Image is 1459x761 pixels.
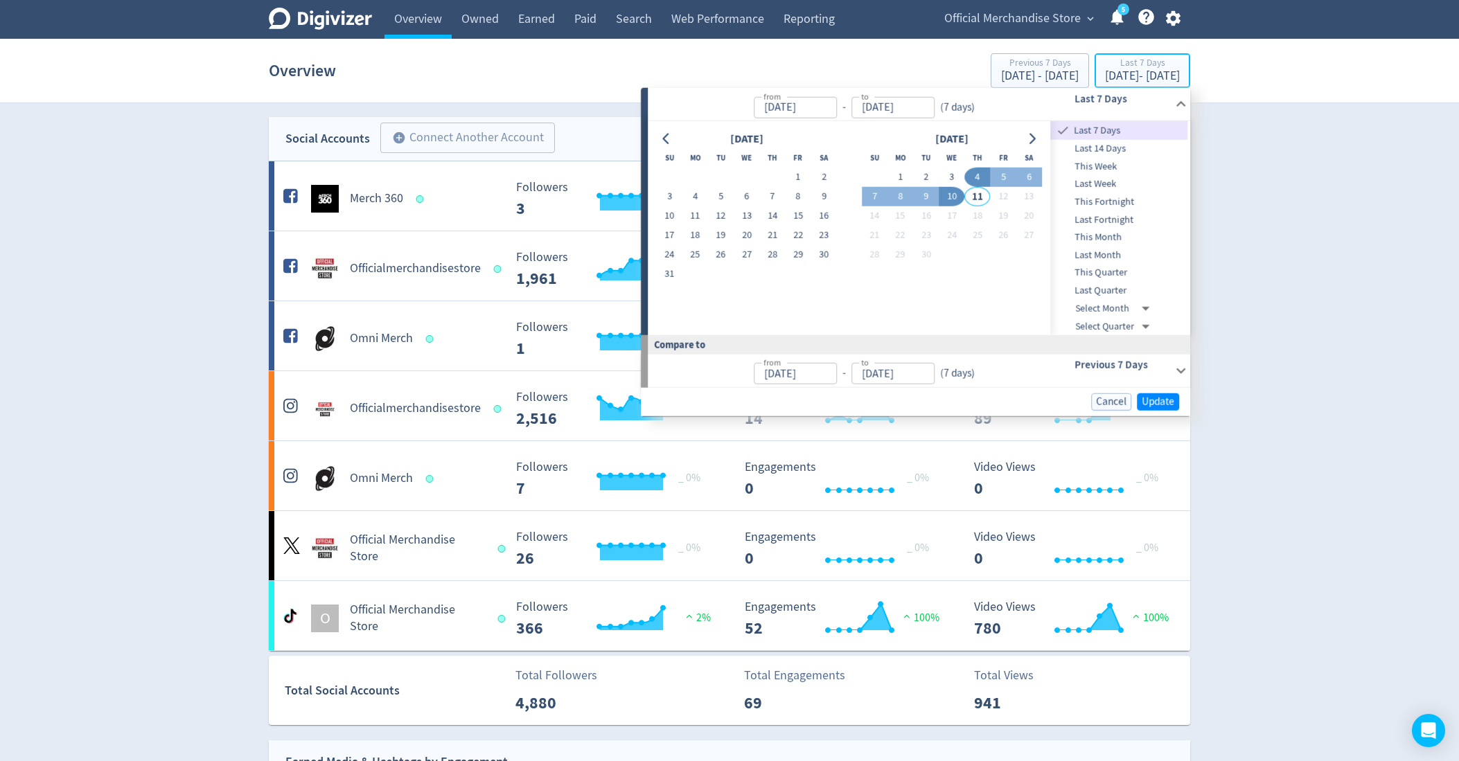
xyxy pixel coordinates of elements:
label: from [763,357,781,368]
button: 13 [734,206,759,226]
a: Officialmerchandisestore undefinedOfficialmerchandisestore Followers --- Followers 2,516 <1% Enga... [269,371,1190,440]
button: 2 [913,168,939,187]
img: Merch 360 undefined [311,185,339,213]
button: 6 [734,187,759,206]
div: This Month [1051,229,1188,247]
text: 5 [1122,5,1125,15]
button: 5 [991,168,1016,187]
p: Total Followers [515,666,597,685]
span: Last Fortnight [1051,212,1188,227]
div: [DATE] [726,130,768,149]
h5: Merch 360 [350,190,403,207]
span: Data last synced: 10 Sep 2025, 2:01pm (AEST) [497,545,509,553]
span: This Week [1051,159,1188,174]
div: Total Social Accounts [285,681,506,701]
div: from-to(7 days)Last 7 Days [648,88,1190,121]
a: Merch 360 undefinedMerch 360 Followers --- _ 0% Followers 3 Engagements 0 Engagements 0 _ 0% Vide... [269,161,1190,231]
button: 30 [913,245,939,265]
button: 14 [862,206,887,226]
span: _ 0% [907,541,929,555]
p: 941 [974,690,1054,715]
span: expand_more [1084,12,1097,25]
button: Go to next month [1022,129,1042,148]
span: Data last synced: 11 Sep 2025, 1:02am (AEST) [494,265,506,273]
div: Last 14 Days [1051,140,1188,158]
div: Social Accounts [285,129,370,149]
a: Omni Merch undefinedOmni Merch Followers --- _ 0% Followers 7 Engagements 0 Engagements 0 _ 0% Vi... [269,441,1190,510]
div: Last 7 Days [1051,121,1188,140]
svg: Engagements 0 [738,530,946,567]
th: Wednesday [734,148,759,168]
div: ( 7 days ) [935,99,980,115]
div: Last 7 Days [1105,58,1180,70]
div: Compare to [641,335,1190,354]
div: from-to(7 days)Previous 7 Days [648,355,1190,388]
p: Total Views [974,666,1054,685]
span: Last 14 Days [1051,141,1188,156]
button: Last 7 Days[DATE]- [DATE] [1095,53,1190,88]
button: 3 [657,187,682,206]
button: 29 [786,245,811,265]
button: 27 [1016,226,1042,245]
th: Sunday [657,148,682,168]
img: Omni Merch undefined [311,325,339,352]
h5: Omni Merch [350,330,413,347]
h5: Officialmerchandisestore [350,260,481,277]
div: [DATE] - [DATE] [1001,70,1079,82]
a: Omni Merch undefinedOmni Merch Followers --- _ 0% Followers 1 Engagements 0 Engagements 0 _ 0% Vi... [269,301,1190,370]
svg: Followers --- [509,460,717,497]
svg: Followers --- [509,391,717,427]
button: 11 [682,206,708,226]
div: This Quarter [1051,264,1188,282]
button: 15 [887,206,913,226]
button: 26 [991,226,1016,245]
label: to [861,90,869,102]
th: Saturday [1016,148,1042,168]
svg: Followers --- [509,600,717,637]
p: 69 [744,690,824,715]
span: _ 0% [1136,541,1158,555]
span: Last Month [1051,248,1188,263]
button: Previous 7 Days[DATE] - [DATE] [991,53,1089,88]
img: positive-performance.svg [1129,611,1143,621]
span: Data last synced: 11 Sep 2025, 1:02am (AEST) [494,405,506,413]
button: 24 [657,245,682,265]
span: Update [1142,397,1174,407]
div: from-to(7 days)Last 7 Days [648,121,1190,335]
span: This Fortnight [1051,195,1188,210]
button: 19 [991,206,1016,226]
button: 4 [965,168,991,187]
button: 13 [1016,187,1042,206]
button: 8 [786,187,811,206]
div: Select Quarter [1076,317,1156,335]
button: 30 [811,245,837,265]
button: Update [1137,393,1179,411]
a: Connect Another Account [370,125,555,153]
span: 2% [682,611,711,625]
svg: Followers --- [509,530,717,567]
button: 22 [786,226,811,245]
th: Wednesday [939,148,964,168]
button: 28 [759,245,785,265]
h6: Previous 7 Days [1075,357,1169,373]
div: [DATE] - [DATE] [1105,70,1180,82]
div: Last Quarter [1051,282,1188,300]
th: Saturday [811,148,837,168]
button: 16 [913,206,939,226]
button: 8 [887,187,913,206]
h1: Overview [269,48,336,93]
button: 5 [708,187,734,206]
span: Data last synced: 11 Sep 2025, 1:02am (AEST) [416,195,428,203]
div: [DATE] [931,130,973,149]
svg: Followers --- [509,321,717,357]
img: Official Merchandise Store undefined [311,535,339,562]
button: 3 [939,168,964,187]
button: 1 [786,168,811,187]
span: 100% [900,611,939,625]
div: This Fortnight [1051,193,1188,211]
button: Connect Another Account [380,123,555,153]
div: Select Month [1076,299,1156,317]
h5: Omni Merch [350,470,413,487]
span: Data last synced: 11 Sep 2025, 1:02am (AEST) [426,475,438,483]
nav: presets [1051,121,1188,335]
